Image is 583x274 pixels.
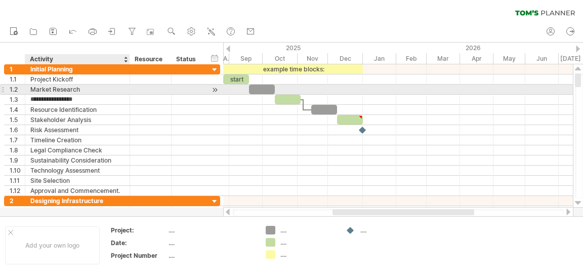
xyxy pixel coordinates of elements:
[10,166,25,175] div: 1.10
[10,186,25,195] div: 1.12
[10,105,25,114] div: 1.4
[30,54,124,64] div: Activity
[176,54,198,64] div: Status
[30,196,124,206] div: Designing Infrastructure
[10,145,25,155] div: 1.8
[298,53,328,64] div: November 2025
[111,226,166,234] div: Project:
[10,176,25,185] div: 1.11
[30,155,124,165] div: Sustainability Consideration
[10,155,25,165] div: 1.9
[460,53,493,64] div: April 2026
[30,206,124,216] div: Team Assembly
[30,166,124,175] div: Technology Assessment
[10,115,25,125] div: 1.5
[10,74,25,84] div: 1.1
[263,53,298,64] div: October 2025
[10,125,25,135] div: 1.6
[30,105,124,114] div: Resource Identification
[396,53,427,64] div: February 2026
[111,239,166,247] div: Date:
[223,64,363,74] div: example time blocks:
[5,226,100,264] div: Add your own logo
[169,251,254,260] div: ....
[229,53,263,64] div: September 2025
[135,54,165,64] div: Resource
[427,53,460,64] div: March 2026
[280,250,336,259] div: ....
[10,64,25,74] div: 1
[30,186,124,195] div: Approval and Commencement.
[360,226,415,234] div: ....
[30,125,124,135] div: Risk Assessment
[30,145,124,155] div: Legal Compliance Check
[10,85,25,94] div: 1.2
[363,53,396,64] div: January 2026
[169,226,254,234] div: ....
[30,135,124,145] div: Timeline Creation
[328,53,363,64] div: December 2025
[493,53,525,64] div: May 2026
[210,85,220,95] div: scroll to activity
[30,85,124,94] div: Market Research
[111,251,166,260] div: Project Number
[10,196,25,206] div: 2
[280,226,336,234] div: ....
[10,135,25,145] div: 1.7
[30,74,124,84] div: Project Kickoff
[30,64,124,74] div: Initial Planning
[525,53,559,64] div: June 2026
[30,176,124,185] div: Site Selection
[223,74,249,84] div: start
[169,239,254,247] div: ....
[10,206,25,216] div: 2.1
[10,95,25,104] div: 1.3
[30,115,124,125] div: Stakeholder Analysis
[280,238,336,247] div: ....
